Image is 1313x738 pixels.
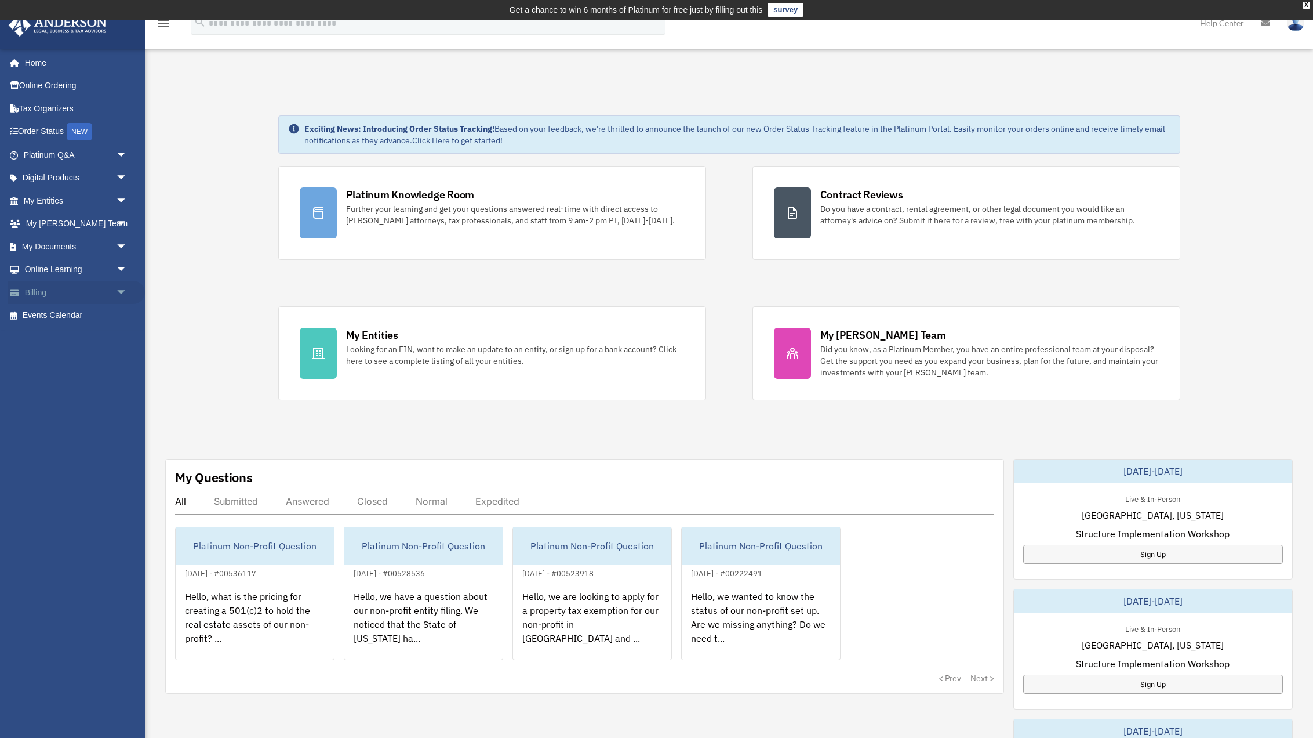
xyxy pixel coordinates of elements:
a: My [PERSON_NAME] Teamarrow_drop_down [8,212,145,236]
div: Platinum Non-Profit Question [513,527,671,565]
div: Platinum Non-Profit Question [682,527,840,565]
div: close [1303,2,1310,9]
a: My Documentsarrow_drop_down [8,235,145,258]
a: Click Here to get started! [412,135,503,146]
div: [DATE] - #00528536 [344,566,434,578]
span: Structure Implementation Workshop [1076,657,1230,671]
div: My Entities [346,328,398,342]
a: Platinum Non-Profit Question[DATE] - #00536117Hello, what is the pricing for creating a 501(c)2 t... [175,527,334,660]
i: menu [157,16,170,30]
span: [GEOGRAPHIC_DATA], [US_STATE] [1082,508,1224,522]
a: Online Ordering [8,74,145,97]
span: arrow_drop_down [116,212,139,236]
div: Expedited [475,495,519,507]
a: Sign Up [1023,675,1283,694]
strong: Exciting News: Introducing Order Status Tracking! [304,124,494,134]
div: Live & In-Person [1116,492,1190,504]
div: Platinum Non-Profit Question [176,527,334,565]
a: Digital Productsarrow_drop_down [8,167,145,190]
div: Hello, we wanted to know the status of our non-profit set up. Are we missing anything? Do we need... [682,580,840,671]
div: Hello, what is the pricing for creating a 501(c)2 to hold the real estate assets of our non-profi... [176,580,334,671]
a: Platinum Non-Profit Question[DATE] - #00528536Hello, we have a question about our non-profit enti... [344,527,503,660]
a: Platinum Non-Profit Question[DATE] - #00523918Hello, we are looking to apply for a property tax e... [512,527,672,660]
a: Tax Organizers [8,97,145,120]
div: Did you know, as a Platinum Member, you have an entire professional team at your disposal? Get th... [820,343,1159,378]
a: My Entities Looking for an EIN, want to make an update to an entity, or sign up for a bank accoun... [278,306,706,400]
a: Home [8,51,139,74]
div: Do you have a contract, rental agreement, or other legal document you would like an attorney's ad... [820,203,1159,226]
span: [GEOGRAPHIC_DATA], [US_STATE] [1082,638,1224,652]
div: Platinum Non-Profit Question [344,527,503,565]
div: [DATE] - #00536117 [176,566,265,578]
a: Events Calendar [8,304,145,327]
a: My [PERSON_NAME] Team Did you know, as a Platinum Member, you have an entire professional team at... [752,306,1180,400]
div: Closed [357,495,388,507]
div: [DATE] - #00222491 [682,566,772,578]
div: [DATE]-[DATE] [1014,589,1292,613]
div: Answered [286,495,329,507]
a: Platinum Q&Aarrow_drop_down [8,143,145,167]
a: survey [768,3,803,17]
div: Normal [416,495,448,507]
a: Contract Reviews Do you have a contract, rental agreement, or other legal document you would like... [752,166,1180,260]
div: All [175,495,186,507]
span: arrow_drop_down [116,167,139,190]
a: My Entitiesarrow_drop_down [8,189,145,212]
div: Platinum Knowledge Room [346,187,475,202]
a: Sign Up [1023,545,1283,564]
span: arrow_drop_down [116,235,139,259]
span: arrow_drop_down [116,281,139,305]
div: Contract Reviews [820,187,903,202]
a: Order StatusNEW [8,120,145,144]
img: User Pic [1287,15,1304,31]
div: [DATE]-[DATE] [1014,460,1292,483]
span: arrow_drop_down [116,143,139,167]
span: arrow_drop_down [116,258,139,282]
i: search [194,16,206,28]
div: Looking for an EIN, want to make an update to an entity, or sign up for a bank account? Click her... [346,343,685,367]
span: Structure Implementation Workshop [1076,527,1230,541]
a: Platinum Non-Profit Question[DATE] - #00222491Hello, we wanted to know the status of our non-prof... [681,527,841,660]
div: NEW [67,123,92,140]
div: My [PERSON_NAME] Team [820,328,946,342]
img: Anderson Advisors Platinum Portal [5,14,110,37]
a: Platinum Knowledge Room Further your learning and get your questions answered real-time with dire... [278,166,706,260]
span: arrow_drop_down [116,189,139,213]
div: [DATE] - #00523918 [513,566,603,578]
div: Based on your feedback, we're thrilled to announce the launch of our new Order Status Tracking fe... [304,123,1170,146]
div: Further your learning and get your questions answered real-time with direct access to [PERSON_NAM... [346,203,685,226]
div: Live & In-Person [1116,622,1190,634]
div: Hello, we have a question about our non-profit entity filing. We noticed that the State of [US_ST... [344,580,503,671]
div: Get a chance to win 6 months of Platinum for free just by filling out this [510,3,763,17]
a: Online Learningarrow_drop_down [8,258,145,281]
div: Hello, we are looking to apply for a property tax exemption for our non-profit in [GEOGRAPHIC_DAT... [513,580,671,671]
a: menu [157,20,170,30]
a: Billingarrow_drop_down [8,281,145,304]
div: My Questions [175,469,253,486]
div: Submitted [214,495,258,507]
